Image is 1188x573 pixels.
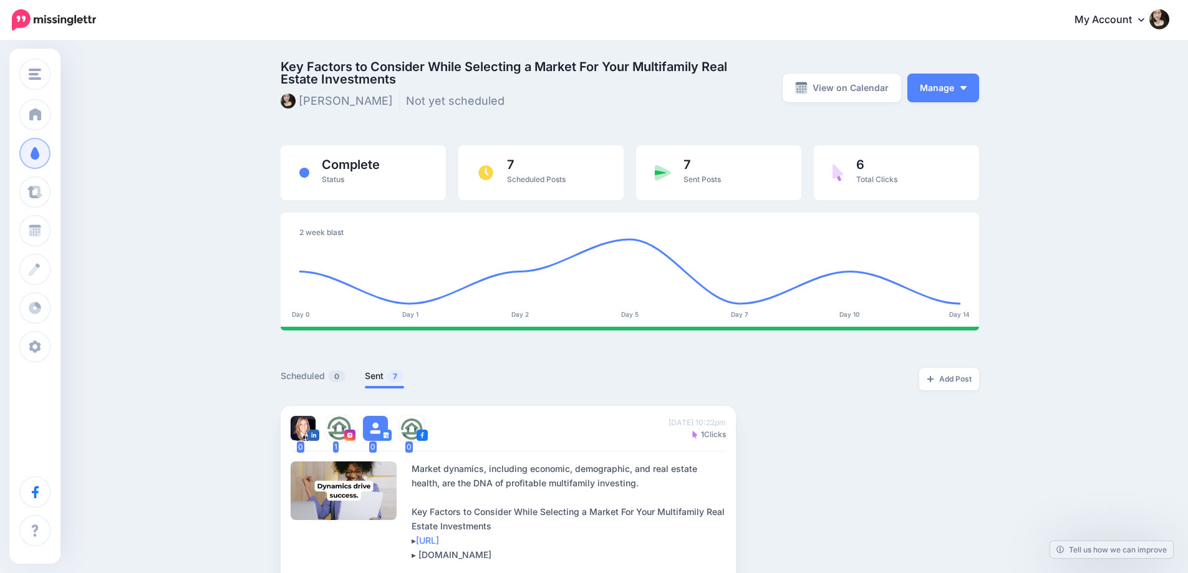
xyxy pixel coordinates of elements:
[701,430,704,439] b: 1
[669,417,726,428] span: [DATE] 10:22pm
[692,428,726,440] span: Clicks
[927,375,934,383] img: plus-grey-dark.png
[281,368,346,383] a: Scheduled0
[856,175,897,184] span: Total Clicks
[299,225,960,240] div: 2 week blast
[333,441,339,453] span: 1
[1050,541,1173,558] a: Tell us how we can improve
[344,430,355,441] img: instagram-square.png
[856,158,897,171] span: 6
[363,416,388,441] img: user_default_image.png
[322,158,380,171] span: Complete
[328,370,345,382] span: 0
[940,311,978,318] div: Day 14
[282,311,319,318] div: Day 0
[327,416,352,441] img: 306495547_420441133326981_4231175250635937610_n-bsa145784.jpg
[655,165,671,181] img: paper-plane-green.png
[297,441,304,453] span: 0
[380,430,392,441] img: google_business-square.png
[507,158,566,171] span: 7
[1062,5,1169,36] a: My Account
[281,60,740,85] span: Key Factors to Consider While Selecting a Market For Your Multifamily Real Estate Investments
[683,175,721,184] span: Sent Posts
[721,311,758,318] div: Day 7
[369,441,377,453] span: 0
[611,311,649,318] div: Day 5
[919,368,979,390] a: Add Post
[417,430,428,441] img: facebook-square.png
[501,311,539,318] div: Day 2
[308,430,319,441] img: linkedin-square.png
[281,92,400,110] li: [PERSON_NAME]
[783,74,901,102] a: View on Calendar
[907,74,979,102] button: Manage
[392,311,429,318] div: Day 1
[416,535,439,546] a: [URL]
[831,311,868,318] div: Day 10
[692,431,698,438] img: pointer-purple-solid.png
[477,164,495,181] img: clock.png
[833,164,844,181] img: pointer-purple.png
[322,175,344,184] span: Status
[365,368,404,383] a: Sent7
[29,69,41,80] img: menu.png
[291,416,316,441] img: 1557244110365-82271.png
[387,370,403,382] span: 7
[406,92,511,110] li: Not yet scheduled
[795,82,808,94] img: calendar-grey-darker.png
[12,9,96,31] img: Missinglettr
[399,416,424,441] img: 252059591_439789494444276_7796615531734376581_n-bsa145783.png
[683,158,721,171] span: 7
[405,441,413,453] span: 0
[960,86,967,90] img: arrow-down-white.png
[507,175,566,184] span: Scheduled Posts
